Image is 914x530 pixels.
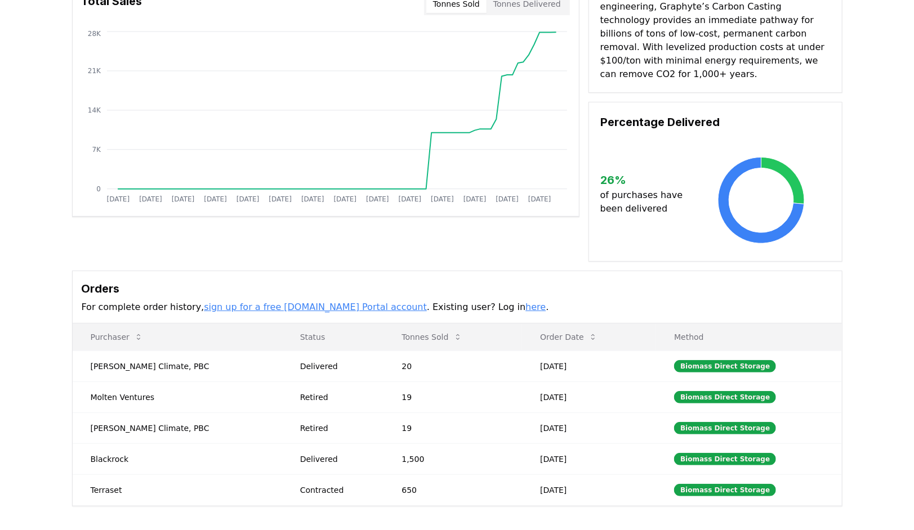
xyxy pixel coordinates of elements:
[291,331,375,343] p: Status
[82,326,152,348] button: Purchaser
[384,381,522,412] td: 19
[393,326,471,348] button: Tonnes Sold
[525,302,546,312] a: here
[522,381,656,412] td: [DATE]
[92,146,101,154] tspan: 7K
[384,474,522,505] td: 650
[171,195,194,203] tspan: [DATE]
[522,443,656,474] td: [DATE]
[674,391,776,403] div: Biomass Direct Storage
[674,422,776,434] div: Biomass Direct Storage
[384,351,522,381] td: 20
[496,195,519,203] tspan: [DATE]
[600,188,692,215] p: of purchases have been delivered
[87,106,101,114] tspan: 14K
[522,351,656,381] td: [DATE]
[384,412,522,443] td: 19
[73,443,282,474] td: Blackrock
[431,195,454,203] tspan: [DATE]
[73,412,282,443] td: [PERSON_NAME] Climate, PBC
[301,195,324,203] tspan: [DATE]
[600,172,692,188] h3: 26 %
[300,423,375,434] div: Retired
[300,392,375,403] div: Retired
[96,185,101,193] tspan: 0
[204,302,427,312] a: sign up for a free [DOMAIN_NAME] Portal account
[204,195,227,203] tspan: [DATE]
[674,453,776,465] div: Biomass Direct Storage
[333,195,356,203] tspan: [DATE]
[674,484,776,496] div: Biomass Direct Storage
[73,381,282,412] td: Molten Ventures
[106,195,130,203] tspan: [DATE]
[366,195,389,203] tspan: [DATE]
[398,195,421,203] tspan: [DATE]
[600,114,831,131] h3: Percentage Delivered
[73,474,282,505] td: Terraset
[300,453,375,465] div: Delivered
[87,67,101,75] tspan: 21K
[300,361,375,372] div: Delivered
[665,331,832,343] p: Method
[82,280,833,297] h3: Orders
[522,412,656,443] td: [DATE]
[384,443,522,474] td: 1,500
[300,484,375,496] div: Contracted
[237,195,260,203] tspan: [DATE]
[87,30,101,38] tspan: 28K
[522,474,656,505] td: [DATE]
[674,360,776,372] div: Biomass Direct Storage
[73,351,282,381] td: [PERSON_NAME] Climate, PBC
[463,195,487,203] tspan: [DATE]
[139,195,162,203] tspan: [DATE]
[531,326,607,348] button: Order Date
[82,300,833,314] p: For complete order history, . Existing user? Log in .
[269,195,292,203] tspan: [DATE]
[528,195,551,203] tspan: [DATE]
